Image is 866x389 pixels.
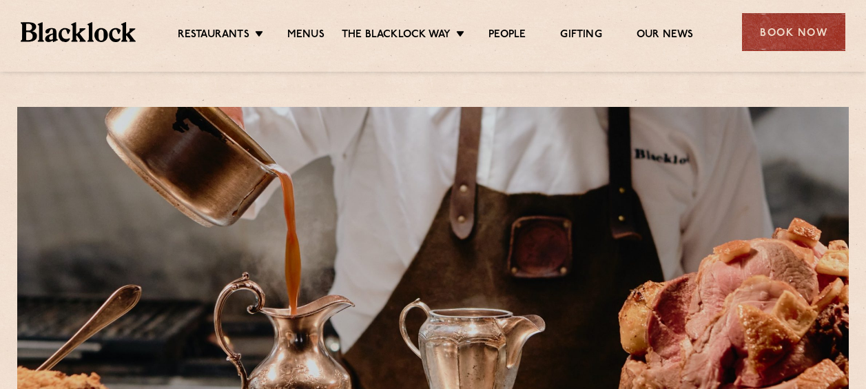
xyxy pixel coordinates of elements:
[178,28,249,43] a: Restaurants
[287,28,324,43] a: Menus
[637,28,694,43] a: Our News
[560,28,601,43] a: Gifting
[342,28,451,43] a: The Blacklock Way
[742,13,845,51] div: Book Now
[21,22,136,41] img: BL_Textured_Logo-footer-cropped.svg
[488,28,526,43] a: People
